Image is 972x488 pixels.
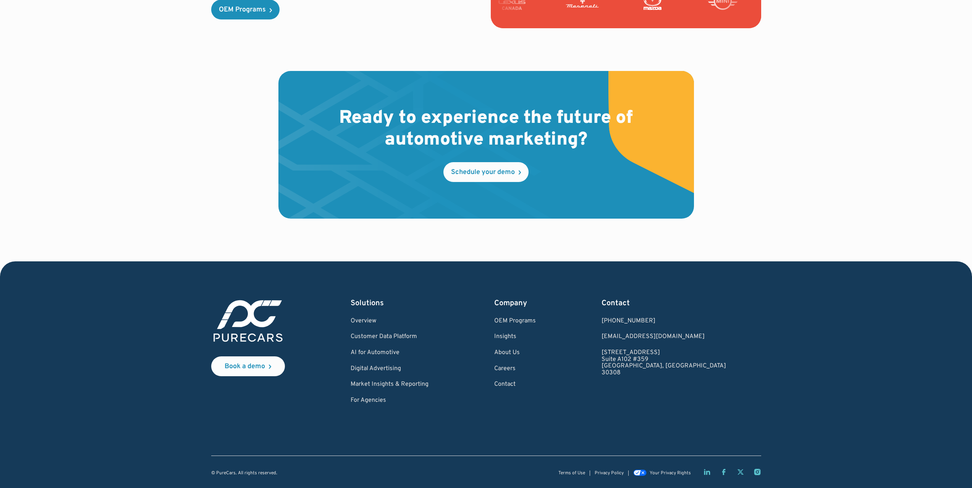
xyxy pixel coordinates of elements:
[720,468,728,476] a: Facebook page
[211,356,285,376] a: Book a demo
[602,298,726,309] div: Contact
[451,169,515,176] div: Schedule your demo
[558,471,585,476] a: Terms of Use
[494,298,536,309] div: Company
[351,318,429,325] a: Overview
[211,471,277,476] div: © PureCars. All rights reserved.
[225,363,265,370] div: Book a demo
[494,349,536,356] a: About Us
[351,397,429,404] a: For Agencies
[602,318,726,325] div: [PHONE_NUMBER]
[602,349,726,376] a: [STREET_ADDRESS]Suite A102 #359[GEOGRAPHIC_DATA], [GEOGRAPHIC_DATA]30308
[737,468,744,476] a: Twitter X page
[327,108,645,151] h2: Ready to experience the future of automotive marketing?
[494,333,536,340] a: Insights
[219,6,266,13] div: OEM Programs
[494,366,536,372] a: Careers
[351,366,429,372] a: Digital Advertising
[494,381,536,388] a: Contact
[351,298,429,309] div: Solutions
[602,333,726,340] a: Email us
[494,318,536,325] a: OEM Programs
[650,471,691,476] div: Your Privacy Rights
[351,381,429,388] a: Market Insights & Reporting
[351,333,429,340] a: Customer Data Platform
[211,298,285,344] img: purecars logo
[703,468,711,476] a: LinkedIn page
[754,468,761,476] a: Instagram page
[443,162,529,182] a: Schedule your demo
[351,349,429,356] a: AI for Automotive
[595,471,624,476] a: Privacy Policy
[633,470,691,476] a: Your Privacy Rights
